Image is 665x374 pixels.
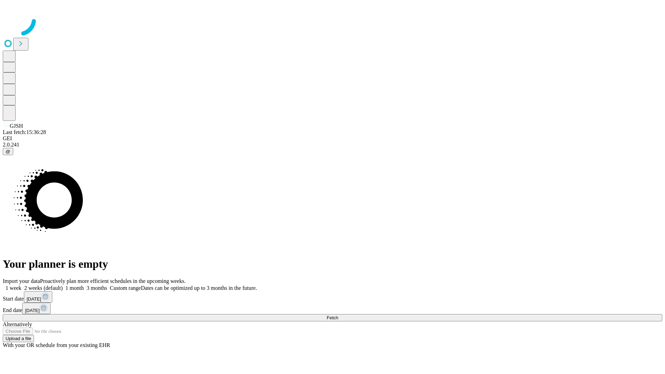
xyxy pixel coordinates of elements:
[3,291,662,303] div: Start date
[3,135,662,142] div: GEI
[141,285,257,291] span: Dates can be optimized up to 3 months in the future.
[3,335,34,342] button: Upload a file
[22,303,51,314] button: [DATE]
[3,314,662,321] button: Fetch
[6,285,21,291] span: 1 week
[3,342,110,348] span: With your OR schedule from your existing EHR
[3,321,32,327] span: Alternatively
[110,285,141,291] span: Custom range
[40,278,186,284] span: Proactively plan more efficient schedules in the upcoming weeks.
[3,278,40,284] span: Import your data
[10,123,23,129] span: GJSH
[327,315,338,320] span: Fetch
[3,142,662,148] div: 2.0.241
[3,303,662,314] div: End date
[65,285,84,291] span: 1 month
[27,296,41,302] span: [DATE]
[3,148,13,155] button: @
[24,285,63,291] span: 2 weeks (default)
[3,258,662,270] h1: Your planner is empty
[3,129,46,135] span: Last fetch: 15:36:28
[87,285,107,291] span: 3 months
[6,149,10,154] span: @
[25,308,39,313] span: [DATE]
[24,291,52,303] button: [DATE]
